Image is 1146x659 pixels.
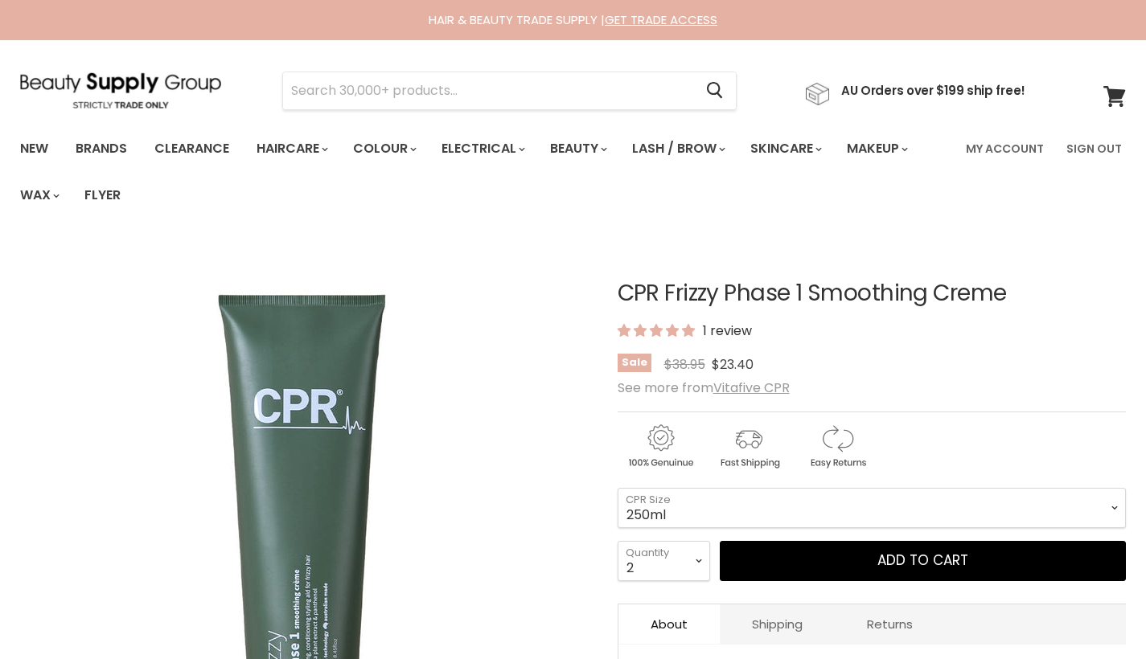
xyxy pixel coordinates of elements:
a: Makeup [835,132,918,166]
a: Beauty [538,132,617,166]
iframe: Gorgias live chat messenger [1066,583,1130,643]
a: Vitafive CPR [713,379,790,397]
button: Add to cart [720,541,1127,581]
span: $38.95 [664,355,705,374]
a: Electrical [429,132,535,166]
span: 5.00 stars [618,321,698,340]
a: Haircare [244,132,338,166]
span: 1 review [698,321,752,340]
select: Quantity [618,541,710,581]
a: Colour [341,132,426,166]
a: About [618,604,720,644]
a: My Account [956,132,1054,166]
a: New [8,132,60,166]
span: Sale [618,354,651,372]
span: $23.40 [712,355,754,374]
ul: Main menu [8,125,956,219]
img: returns.gif [795,422,880,471]
a: Wax [8,178,69,212]
form: Product [282,72,737,110]
img: shipping.gif [706,422,791,471]
input: Search [283,72,693,109]
a: Skincare [738,132,832,166]
a: GET TRADE ACCESS [605,11,717,28]
span: See more from [618,379,790,397]
a: Shipping [720,604,835,644]
a: Clearance [142,132,241,166]
a: Sign Out [1057,132,1132,166]
h1: CPR Frizzy Phase 1 Smoothing Creme [618,281,1127,306]
a: Brands [64,132,139,166]
a: Returns [835,604,945,644]
a: Flyer [72,178,133,212]
img: genuine.gif [618,422,703,471]
button: Search [693,72,736,109]
a: Lash / Brow [620,132,735,166]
